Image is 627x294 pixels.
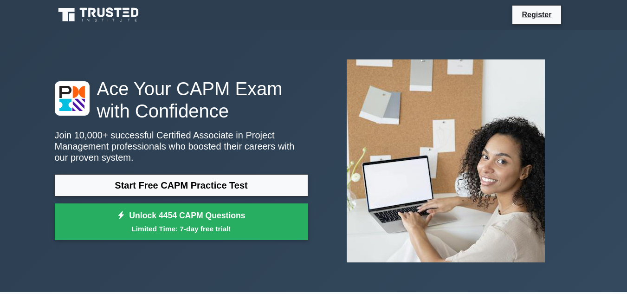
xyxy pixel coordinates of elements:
[516,9,557,20] a: Register
[55,130,308,163] p: Join 10,000+ successful Certified Associate in Project Management professionals who boosted their...
[66,223,297,234] small: Limited Time: 7-day free trial!
[55,174,308,196] a: Start Free CAPM Practice Test
[55,203,308,241] a: Unlock 4454 CAPM QuestionsLimited Time: 7-day free trial!
[55,78,308,122] h1: Ace Your CAPM Exam with Confidence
